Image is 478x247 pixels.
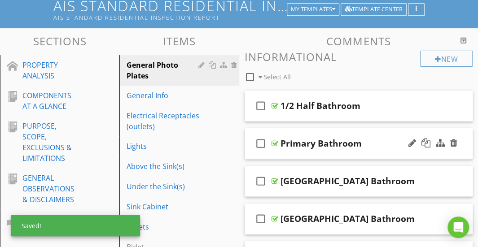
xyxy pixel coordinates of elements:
[245,51,473,63] h3: Informational
[345,6,403,13] div: Template Center
[291,6,335,13] div: My Templates
[119,35,239,47] h3: Items
[245,35,473,47] h3: Comments
[254,208,268,230] i: check_box_outline_blank
[420,51,473,67] div: New
[11,215,140,236] div: Saved!
[127,221,201,232] div: Toilets
[281,176,415,186] div: [GEOGRAPHIC_DATA] Bathroom
[22,90,77,112] div: COMPONENTS AT A GLANCE
[341,4,407,13] a: Template Center
[254,133,268,154] i: check_box_outline_blank
[127,181,201,192] div: Under the Sink(s)
[127,110,201,132] div: Electrical Receptacles (outlets)
[127,201,201,212] div: Sink Cabinet
[281,100,360,111] div: 1/2 Half Bathroom
[281,138,362,149] div: Primary Bathroom
[341,3,407,16] button: Template Center
[287,3,339,16] button: My Templates
[254,170,268,192] i: check_box_outline_blank
[22,60,77,81] div: PROPERTY ANALYSIS
[447,217,469,238] div: Open Intercom Messenger
[127,161,201,172] div: Above the Sink(s)
[281,213,415,224] div: [GEOGRAPHIC_DATA] Bathroom
[127,141,201,152] div: Lights
[22,121,77,164] div: PURPOSE, SCOPE, EXCLUSIONS & LIMITATIONS
[263,73,291,81] span: Select All
[127,90,201,101] div: General Info
[53,14,289,21] div: AIS Standard Residential Inspection Report
[254,95,268,117] i: check_box_outline_blank
[22,214,77,235] div: SUMMARY VIDEOS
[127,60,201,81] div: General Photo Plates
[22,173,77,205] div: GENERAL OBSERVATIONS & DISCLAIMERS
